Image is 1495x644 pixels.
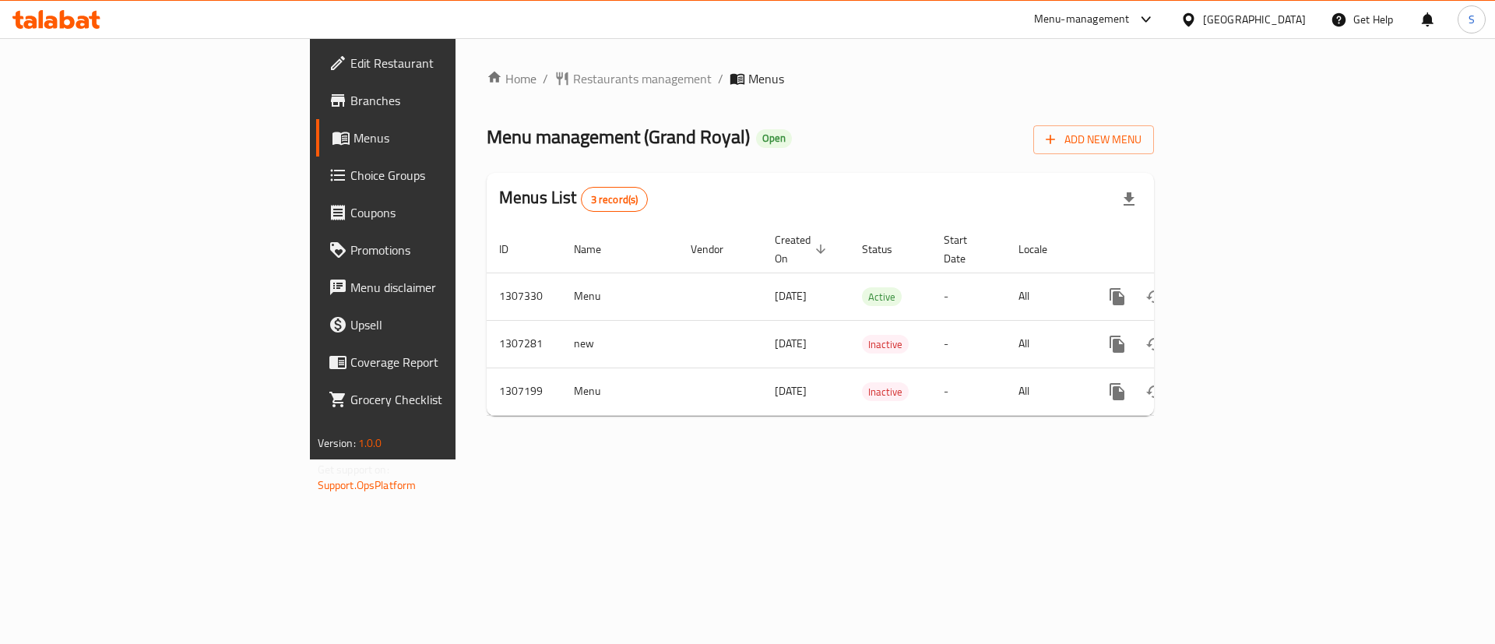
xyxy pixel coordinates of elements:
[1110,181,1148,218] div: Export file
[775,381,807,401] span: [DATE]
[931,273,1006,320] td: -
[1046,130,1141,150] span: Add New Menu
[1203,11,1306,28] div: [GEOGRAPHIC_DATA]
[316,194,560,231] a: Coupons
[1099,373,1136,410] button: more
[756,132,792,145] span: Open
[1136,278,1173,315] button: Change Status
[931,320,1006,368] td: -
[1136,326,1173,363] button: Change Status
[775,286,807,306] span: [DATE]
[487,226,1261,416] table: enhanced table
[350,241,547,259] span: Promotions
[499,240,529,259] span: ID
[1033,125,1154,154] button: Add New Menu
[1018,240,1068,259] span: Locale
[862,287,902,306] div: Active
[862,336,909,354] span: Inactive
[554,69,712,88] a: Restaurants management
[862,382,909,401] div: Inactive
[775,333,807,354] span: [DATE]
[316,44,560,82] a: Edit Restaurant
[748,69,784,88] span: Menus
[862,383,909,401] span: Inactive
[756,129,792,148] div: Open
[350,315,547,334] span: Upsell
[581,187,649,212] div: Total records count
[931,368,1006,415] td: -
[316,231,560,269] a: Promotions
[862,335,909,354] div: Inactive
[350,390,547,409] span: Grocery Checklist
[1469,11,1475,28] span: S
[318,459,389,480] span: Get support on:
[1034,10,1130,29] div: Menu-management
[1099,326,1136,363] button: more
[691,240,744,259] span: Vendor
[316,119,560,157] a: Menus
[350,278,547,297] span: Menu disclaimer
[574,240,621,259] span: Name
[1136,373,1173,410] button: Change Status
[487,119,750,154] span: Menu management ( Grand Royal )
[561,368,678,415] td: Menu
[862,288,902,306] span: Active
[358,433,382,453] span: 1.0.0
[499,186,648,212] h2: Menus List
[316,343,560,381] a: Coverage Report
[561,273,678,320] td: Menu
[582,192,648,207] span: 3 record(s)
[316,82,560,119] a: Branches
[350,91,547,110] span: Branches
[1099,278,1136,315] button: more
[350,54,547,72] span: Edit Restaurant
[350,203,547,222] span: Coupons
[487,69,1154,88] nav: breadcrumb
[775,231,831,268] span: Created On
[1006,320,1086,368] td: All
[862,240,913,259] span: Status
[350,166,547,185] span: Choice Groups
[316,306,560,343] a: Upsell
[944,231,987,268] span: Start Date
[1086,226,1261,273] th: Actions
[718,69,723,88] li: /
[318,475,417,495] a: Support.OpsPlatform
[316,269,560,306] a: Menu disclaimer
[1006,273,1086,320] td: All
[316,157,560,194] a: Choice Groups
[318,433,356,453] span: Version:
[350,353,547,371] span: Coverage Report
[1006,368,1086,415] td: All
[316,381,560,418] a: Grocery Checklist
[561,320,678,368] td: new
[354,128,547,147] span: Menus
[573,69,712,88] span: Restaurants management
